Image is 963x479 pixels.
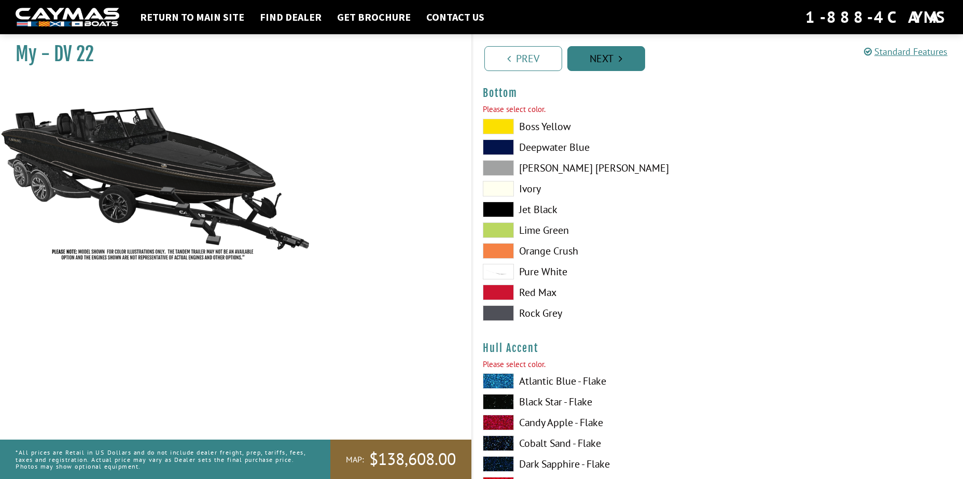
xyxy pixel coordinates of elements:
h4: Hull Accent [483,342,953,355]
p: *All prices are Retail in US Dollars and do not include dealer freight, prep, tariffs, fees, taxe... [16,444,307,475]
a: Find Dealer [255,10,327,24]
label: Jet Black [483,202,707,217]
span: MAP: [346,454,364,465]
label: Black Star - Flake [483,394,707,410]
h1: My - DV 22 [16,43,445,66]
label: Pure White [483,264,707,279]
label: Candy Apple - Flake [483,415,707,430]
div: Please select color. [483,104,953,116]
label: Boss Yellow [483,119,707,134]
h4: Bottom [483,87,953,100]
label: Red Max [483,285,707,300]
label: Deepwater Blue [483,139,707,155]
a: Return to main site [135,10,249,24]
label: Cobalt Sand - Flake [483,435,707,451]
label: Dark Sapphire - Flake [483,456,707,472]
label: [PERSON_NAME] [PERSON_NAME] [483,160,707,176]
a: Next [567,46,645,71]
a: Get Brochure [332,10,416,24]
label: Ivory [483,181,707,196]
span: $138,608.00 [369,448,456,470]
label: Atlantic Blue - Flake [483,373,707,389]
div: 1-888-4CAYMAS [805,6,947,29]
a: Standard Features [864,46,947,58]
label: Orange Crush [483,243,707,259]
a: Contact Us [421,10,490,24]
label: Lime Green [483,222,707,238]
a: MAP:$138,608.00 [330,440,471,479]
div: Please select color. [483,359,953,371]
a: Prev [484,46,562,71]
label: Rock Grey [483,305,707,321]
img: white-logo-c9c8dbefe5ff5ceceb0f0178aa75bf4bb51f6bca0971e226c86eb53dfe498488.png [16,8,119,27]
